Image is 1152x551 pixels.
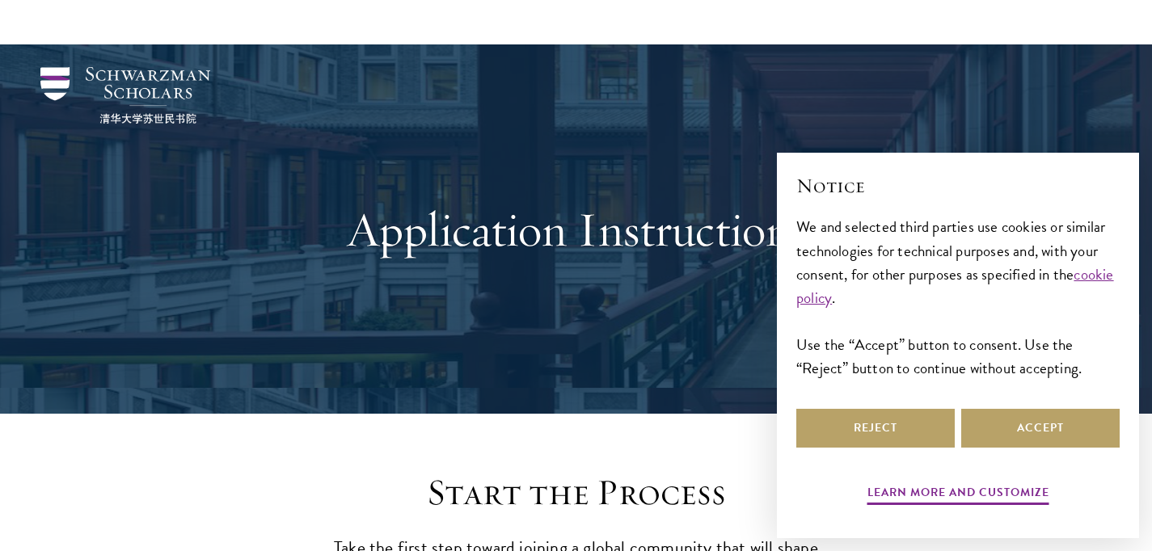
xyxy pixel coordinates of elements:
h1: Application Instructions [297,200,855,259]
button: Learn more and customize [867,482,1049,507]
img: Schwarzman Scholars [40,67,210,124]
a: cookie policy [796,263,1114,309]
h2: Notice [796,172,1120,200]
h2: Start the Process [326,470,827,515]
button: Reject [796,409,955,448]
div: We and selected third parties use cookies or similar technologies for technical purposes and, wit... [796,215,1120,379]
button: Accept [961,409,1120,448]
